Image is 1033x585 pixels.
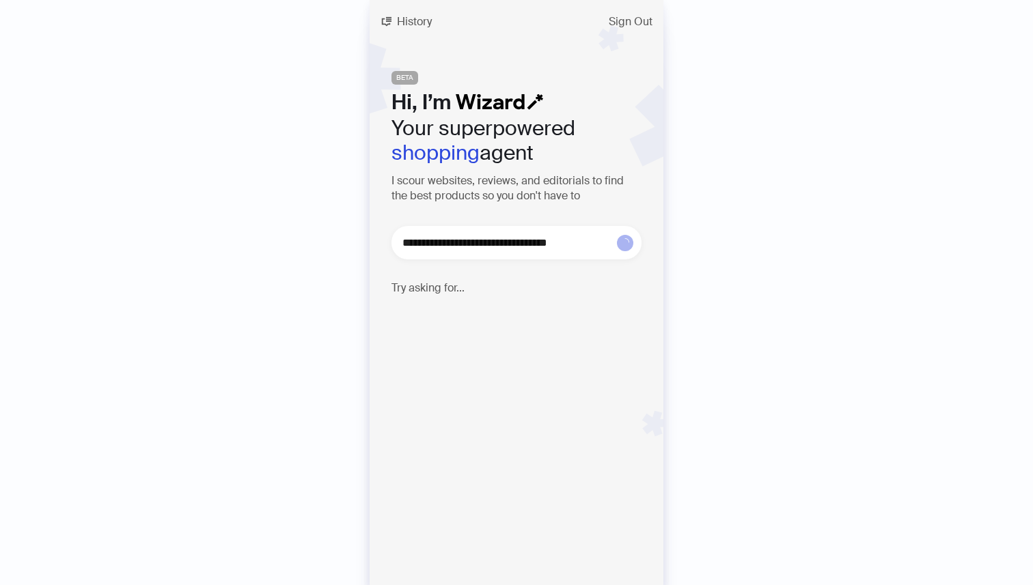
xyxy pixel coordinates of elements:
[391,116,642,165] h2: Your superpowered agent
[370,11,443,33] button: History
[391,89,451,115] span: Hi, I’m
[391,71,418,85] span: BETA
[391,281,642,294] h4: Try asking for...
[397,16,432,27] span: History
[391,139,480,166] em: shopping
[598,11,663,33] button: Sign Out
[391,173,642,204] h3: I scour websites, reviews, and editorials to find the best products so you don't have to
[609,16,652,27] span: Sign Out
